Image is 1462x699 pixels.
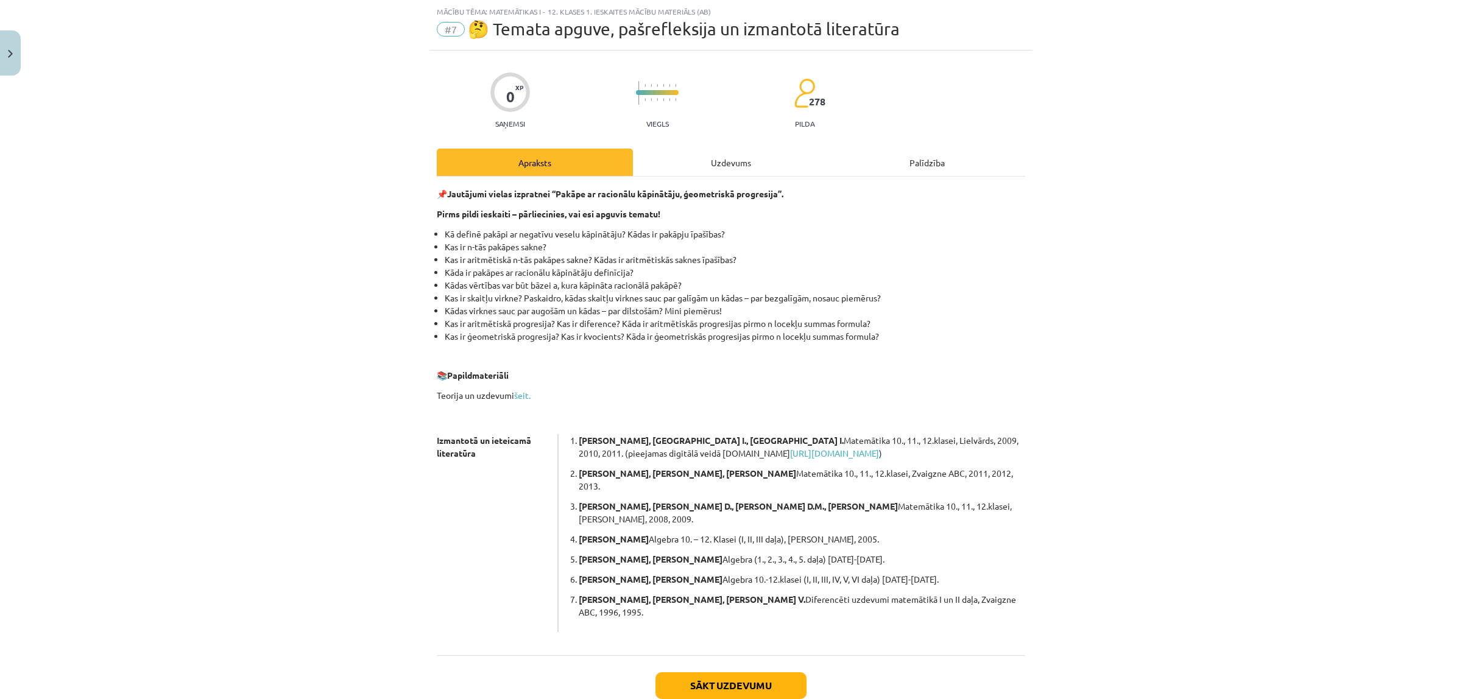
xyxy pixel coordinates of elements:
b: [PERSON_NAME], [PERSON_NAME], [PERSON_NAME] [579,468,796,479]
a: [URL][DOMAIN_NAME] [790,448,879,458]
b: [PERSON_NAME], [GEOGRAPHIC_DATA] I., [GEOGRAPHIC_DATA] I. [579,435,844,446]
div: Mācību tēma: Matemātikas i - 12. klases 1. ieskaites mācību materiāls (ab) [437,7,1025,16]
b: [PERSON_NAME] [579,533,649,544]
img: icon-short-line-57e1e144782c952c97e751825c79c345078a6d821885a25fce030b3d8c18986b.svg [651,84,652,87]
li: Kas ir ģeometriskā progresija? Kas ir kvocients? Kāda ir ģeometriskās progresijas pirmo n locekļu... [445,330,1025,343]
p: Matemātika 10., 11., 12.klasei, [PERSON_NAME], 2008, 2009. [579,500,1025,525]
p: 📌 [437,188,1025,200]
div: Uzdevums [633,149,829,176]
p: Algebra (1., 2., 3., 4., 5. daļa) [DATE]-[DATE]. [579,553,1025,566]
p: Teorija un uzdevumi [437,389,1025,402]
p: pilda [795,119,814,128]
span: 278 [809,96,825,107]
img: icon-short-line-57e1e144782c952c97e751825c79c345078a6d821885a25fce030b3d8c18986b.svg [663,98,664,101]
p: Algebra 10. – 12. Klasei (I, II, III daļa), [PERSON_NAME], 2005. [579,533,1025,546]
b: Pirms pildi ieskaiti – pārliecinies, vai esi apguvis tematu! [437,208,660,219]
img: icon-short-line-57e1e144782c952c97e751825c79c345078a6d821885a25fce030b3d8c18986b.svg [675,98,676,101]
img: icon-short-line-57e1e144782c952c97e751825c79c345078a6d821885a25fce030b3d8c18986b.svg [657,84,658,87]
p: Viegls [646,119,669,128]
li: Kāda ir pakāpes ar racionālu kāpinātāju definīcija? [445,266,1025,279]
div: Apraksts [437,149,633,176]
img: icon-short-line-57e1e144782c952c97e751825c79c345078a6d821885a25fce030b3d8c18986b.svg [644,84,646,87]
img: icon-long-line-d9ea69661e0d244f92f715978eff75569469978d946b2353a9bb055b3ed8787d.svg [638,81,640,105]
b: [PERSON_NAME], [PERSON_NAME], [PERSON_NAME] V. [579,594,805,605]
li: Kas ir aritmētiskā progresija? Kas ir diference? Kāda ir aritmētiskās progresijas pirmo n locekļu... [445,317,1025,330]
p: 📚 [437,369,1025,382]
a: šeit. [514,390,531,401]
p: Matemātika 10., 11., 12.klasei, Lielvārds, 2009, 2010, 2011. (pieejamas digitālā veidā [DOMAIN_NA... [579,434,1025,460]
img: students-c634bb4e5e11cddfef0936a35e636f08e4e9abd3cc4e673bd6f9a4125e45ecb1.svg [794,78,815,108]
b: [PERSON_NAME], [PERSON_NAME] [579,553,722,564]
span: 🤔 Temata apguve, pašrefleksija un izmantotā literatūra [468,19,900,39]
li: Kas ir skaitļu virkne? Paskaidro, kādas skaitļu virknes sauc par galīgām un kādas – par bezgalīgā... [445,292,1025,304]
button: Sākt uzdevumu [655,672,807,699]
img: icon-close-lesson-0947bae3869378f0d4975bcd49f059093ad1ed9edebbc8119c70593378902aed.svg [8,50,13,58]
li: Kādas vērtības var būt bāzei a, kura kāpināta racionālā pakāpē? [445,279,1025,292]
strong: Izmantotā un ieteicamā literatūra [437,435,531,458]
img: icon-short-line-57e1e144782c952c97e751825c79c345078a6d821885a25fce030b3d8c18986b.svg [644,98,646,101]
li: Kā definē pakāpi ar negatīvu veselu kāpinātāju? Kādas ir pakāpju īpašības? [445,228,1025,241]
img: icon-short-line-57e1e144782c952c97e751825c79c345078a6d821885a25fce030b3d8c18986b.svg [657,98,658,101]
li: Kādas virknes sauc par augošām un kādas – par dilstošām? Mini piemērus! [445,304,1025,317]
b: Jautājumi vielas izpratnei “Pakāpe ar racionālu kāpinātāju, ģeometriskā progresija”. [447,188,783,199]
p: Matemātika 10., 11., 12.klasei, Zvaigzne ABC, 2011, 2012, 2013. [579,467,1025,493]
b: Papildmateriāli [447,370,509,381]
div: 0 [506,88,515,105]
p: Saņemsi [490,119,530,128]
b: [PERSON_NAME], [PERSON_NAME] D., [PERSON_NAME] D.M., [PERSON_NAME] [579,501,898,511]
span: XP [515,84,523,91]
li: Kas ir aritmētiskā n-tās pakāpes sakne? Kādas ir aritmētiskās saknes īpašības? [445,253,1025,266]
p: Algebra 10.-12.klasei (I, II, III, IV, V, VI daļa) [DATE]-[DATE]. [579,573,1025,586]
div: Palīdzība [829,149,1025,176]
span: #7 [437,22,465,37]
b: [PERSON_NAME], [PERSON_NAME] [579,574,722,585]
img: icon-short-line-57e1e144782c952c97e751825c79c345078a6d821885a25fce030b3d8c18986b.svg [669,84,670,87]
img: icon-short-line-57e1e144782c952c97e751825c79c345078a6d821885a25fce030b3d8c18986b.svg [669,98,670,101]
p: Diferencēti uzdevumi matemātikā I un II daļa, Zvaigzne ABC, 1996, 1995. [579,593,1025,619]
img: icon-short-line-57e1e144782c952c97e751825c79c345078a6d821885a25fce030b3d8c18986b.svg [675,84,676,87]
li: Kas ir n-tās pakāpes sakne? [445,241,1025,253]
img: icon-short-line-57e1e144782c952c97e751825c79c345078a6d821885a25fce030b3d8c18986b.svg [651,98,652,101]
img: icon-short-line-57e1e144782c952c97e751825c79c345078a6d821885a25fce030b3d8c18986b.svg [663,84,664,87]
